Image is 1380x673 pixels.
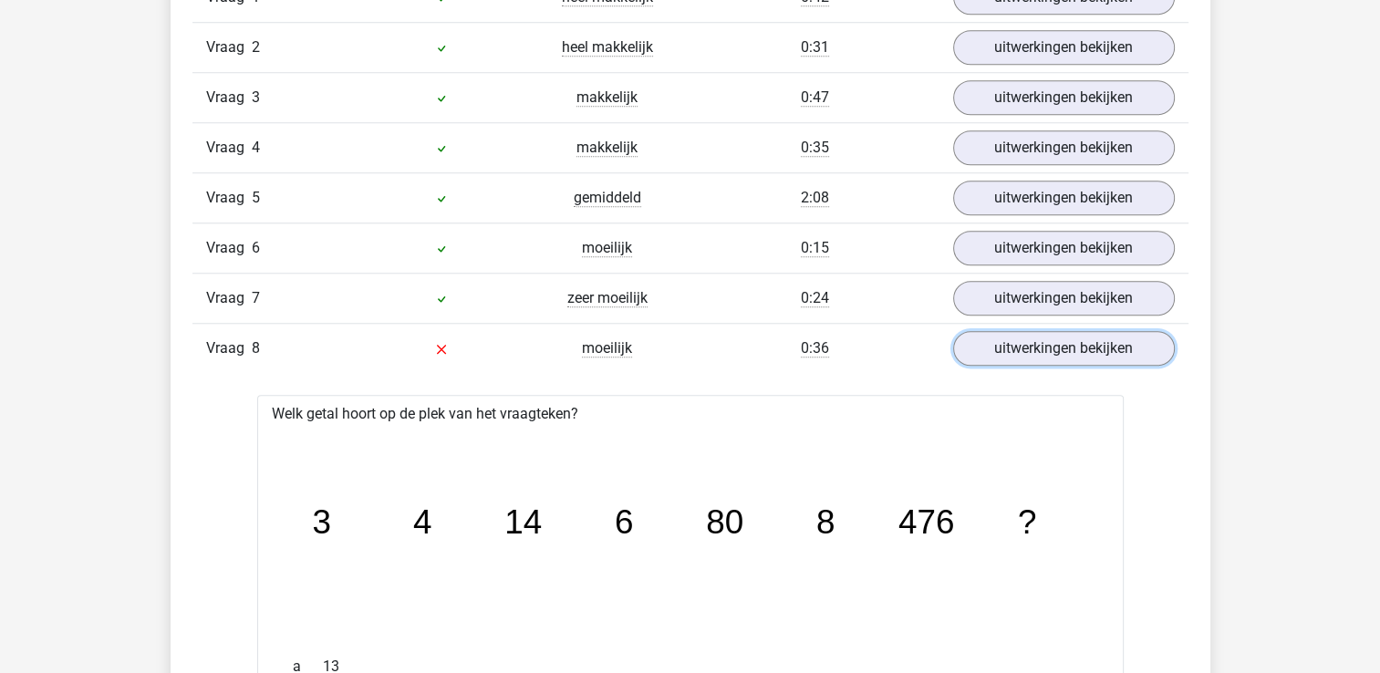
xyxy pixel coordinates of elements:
[801,339,829,357] span: 0:36
[206,237,252,259] span: Vraag
[801,189,829,207] span: 2:08
[953,130,1175,165] a: uitwerkingen bekijken
[252,38,260,56] span: 2
[801,38,829,57] span: 0:31
[1019,503,1038,541] tspan: ?
[707,503,744,541] tspan: 80
[953,281,1175,316] a: uitwerkingen bekijken
[953,80,1175,115] a: uitwerkingen bekijken
[582,339,632,357] span: moeilijk
[953,181,1175,215] a: uitwerkingen bekijken
[504,503,542,541] tspan: 14
[574,189,641,207] span: gemiddeld
[953,231,1175,265] a: uitwerkingen bekijken
[252,339,260,357] span: 8
[206,337,252,359] span: Vraag
[801,239,829,257] span: 0:15
[801,88,829,107] span: 0:47
[582,239,632,257] span: moeilijk
[801,139,829,157] span: 0:35
[252,189,260,206] span: 5
[562,38,653,57] span: heel makkelijk
[206,87,252,109] span: Vraag
[206,287,252,309] span: Vraag
[899,503,956,541] tspan: 476
[817,503,836,541] tspan: 8
[567,289,648,307] span: zeer moeilijk
[252,289,260,306] span: 7
[252,139,260,156] span: 4
[206,137,252,159] span: Vraag
[576,139,638,157] span: makkelijk
[312,503,331,541] tspan: 3
[252,239,260,256] span: 6
[576,88,638,107] span: makkelijk
[953,331,1175,366] a: uitwerkingen bekijken
[252,88,260,106] span: 3
[413,503,432,541] tspan: 4
[206,187,252,209] span: Vraag
[953,30,1175,65] a: uitwerkingen bekijken
[615,503,634,541] tspan: 6
[801,289,829,307] span: 0:24
[206,36,252,58] span: Vraag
